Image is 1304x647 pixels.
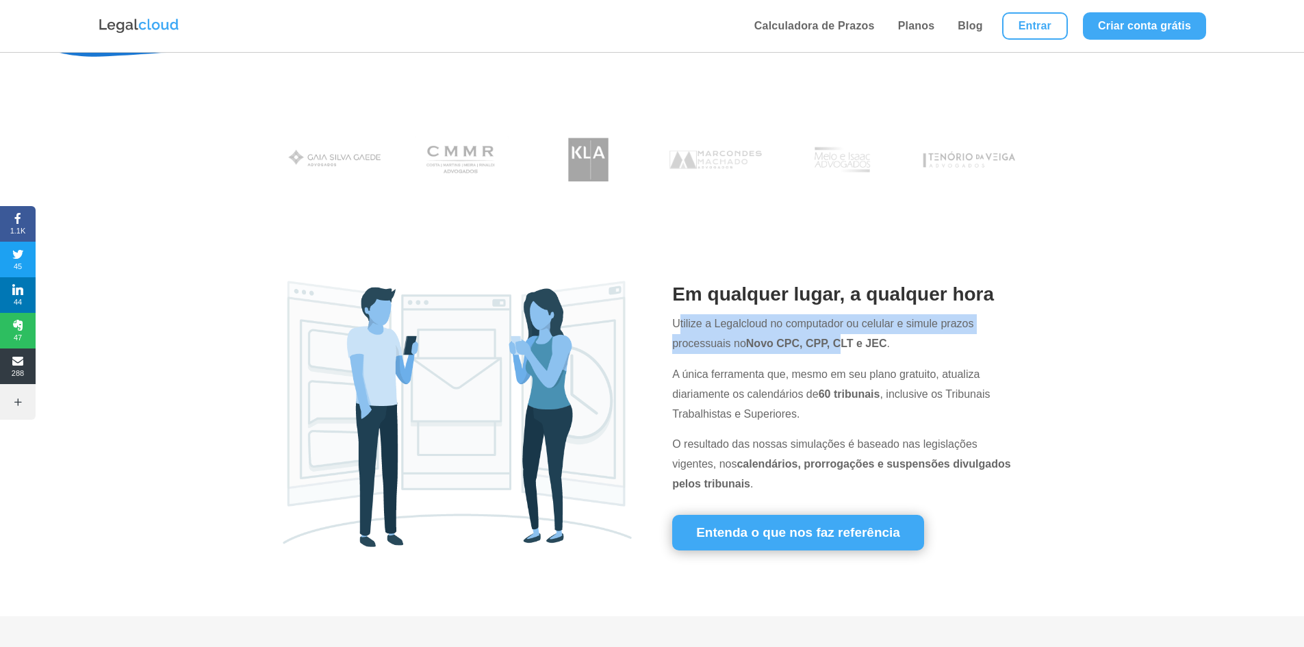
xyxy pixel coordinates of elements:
[790,131,895,189] img: Profissionais do escritório Melo e Isaac Advogados utilizam a Legalcloud
[283,131,387,189] img: Gaia Silva Gaede Advogados Associados
[672,515,924,550] a: Entenda o que nos faz referência
[663,131,768,189] img: Marcondes Machado Advogados utilizam a Legalcloud
[819,388,880,400] strong: 60 tribunais
[536,131,641,189] img: Koury Lopes Advogados
[672,365,1021,435] p: A única ferramenta que, mesmo em seu plano gratuito, atualiza diariamente os calendários de , inc...
[746,338,887,349] strong: Novo CPC, CPP, CLT e JEC
[1002,12,1068,40] a: Entrar
[672,281,1021,314] h2: Em qualquer lugar, a qualquer hora
[917,131,1021,189] img: Tenório da Veiga Advogados
[283,281,632,547] img: Pessoas usando aplicativo da Legalcloud
[409,131,514,189] img: Costa Martins Meira Rinaldi Advogados
[672,314,1021,365] p: Utilize a Legalcloud no computador ou celular e simule prazos processuais no .
[672,435,1021,494] p: O resultado das nossas simulações é baseado nas legislações vigentes, nos .
[98,17,180,35] img: Logo da Legalcloud
[1083,12,1206,40] a: Criar conta grátis
[672,458,1010,490] strong: calendários, prorrogações e suspensões divulgados pelos tribunais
